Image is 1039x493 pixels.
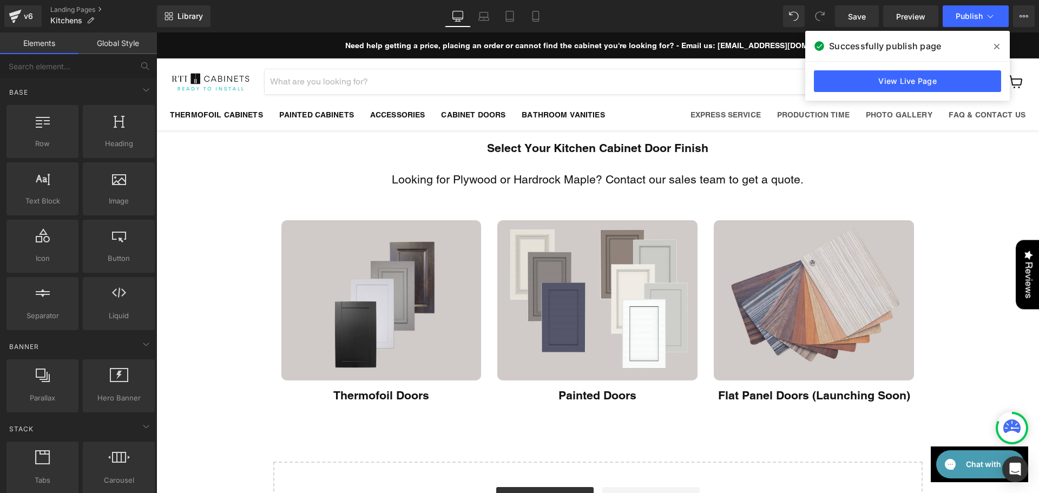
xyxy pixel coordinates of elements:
[814,70,1001,92] a: View Live Page
[340,455,437,476] a: Explore Blocks
[5,71,115,94] a: Thermofoil Cabinets
[10,138,75,149] span: Row
[86,392,152,404] span: Hero Banner
[883,5,938,27] a: Preview
[896,11,925,22] span: Preview
[1013,5,1035,27] button: More
[78,32,157,54] a: Global Style
[50,5,157,14] a: Landing Pages
[86,138,152,149] span: Heading
[235,140,647,154] span: Looking for Plywood or Hardrock Maple? Contact our sales team to get a quote.
[357,71,456,94] a: Bathroom Vanities
[4,5,42,27] a: v6
[701,71,784,94] a: Photo Gallery
[115,71,206,94] a: Painted Cabinets
[86,475,152,486] span: Carousel
[86,195,152,207] span: Image
[783,5,805,27] button: Undo
[108,36,755,62] form: Product
[956,12,983,21] span: Publish
[526,71,613,94] a: EXPRESS SERVICE
[108,37,725,62] input: Search
[10,195,75,207] span: Text Block
[809,5,831,27] button: Redo
[471,5,497,27] a: Laptop
[22,9,35,23] div: v6
[848,11,866,22] span: Save
[445,5,471,27] a: Desktop
[523,5,549,27] a: Mobile
[557,356,758,370] h1: Flat Panel Doors (Launching Soon)
[725,37,754,62] button: Search
[10,392,75,404] span: Parallax
[8,87,29,97] span: Base
[206,71,277,94] a: Accessories
[8,341,40,352] span: Banner
[177,11,203,21] span: Library
[86,253,152,264] span: Button
[35,12,81,23] h1: Chat with us
[5,4,94,32] button: Open gorgias live chat
[859,207,883,277] div: Reviews
[10,310,75,321] span: Separator
[277,71,357,94] a: Cabinet Doors
[613,71,701,94] a: Production Time
[5,67,457,98] ul: main menu 2.0
[829,40,941,52] span: Successfully publish page
[157,5,211,27] a: New Library
[497,5,523,27] a: Tablet
[1002,456,1028,482] div: Open Intercom Messenger
[63,8,820,18] div: Need help getting a price, placing an order or cannot find the cabinet you're looking for? - Emai...
[86,310,152,321] span: Liquid
[125,356,325,370] h1: Thermofoil Doors
[10,475,75,486] span: Tabs
[8,424,35,434] span: Stack
[50,16,82,25] span: Kitchens
[808,43,839,56] span: Login
[10,253,75,264] span: Icon
[446,455,543,476] a: Add Single Section
[784,71,877,94] a: FAQ & Contact Us
[798,43,839,56] a: Login
[341,356,541,370] h1: Painted Doors
[943,5,1009,27] button: Publish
